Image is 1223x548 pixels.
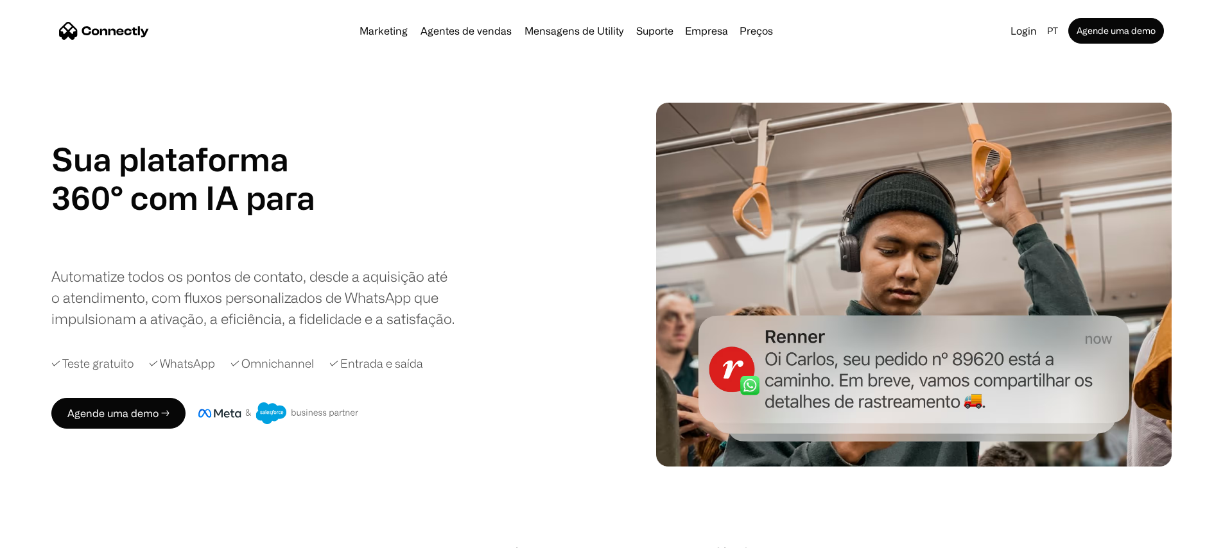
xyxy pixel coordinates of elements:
[415,26,517,36] a: Agentes de vendas
[13,524,77,544] aside: Language selected: Português (Brasil)
[149,355,215,372] div: ✓ WhatsApp
[1042,22,1066,40] div: pt
[51,217,347,255] div: carousel
[26,526,77,544] ul: Language list
[1047,22,1058,40] div: pt
[1005,22,1042,40] a: Login
[519,26,629,36] a: Mensagens de Utility
[59,21,149,40] a: home
[631,26,679,36] a: Suporte
[51,140,347,217] h1: Sua plataforma 360° com IA para
[51,266,456,329] div: Automatize todos os pontos de contato, desde a aquisição até o atendimento, com fluxos personaliz...
[734,26,778,36] a: Preços
[354,26,413,36] a: Marketing
[681,22,732,40] div: Empresa
[329,355,423,372] div: ✓ Entrada e saída
[51,398,186,429] a: Agende uma demo →
[51,355,134,372] div: ✓ Teste gratuito
[685,22,728,40] div: Empresa
[230,355,314,372] div: ✓ Omnichannel
[198,402,359,424] img: Meta e crachá de parceiro de negócios do Salesforce.
[1068,18,1164,44] a: Agende uma demo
